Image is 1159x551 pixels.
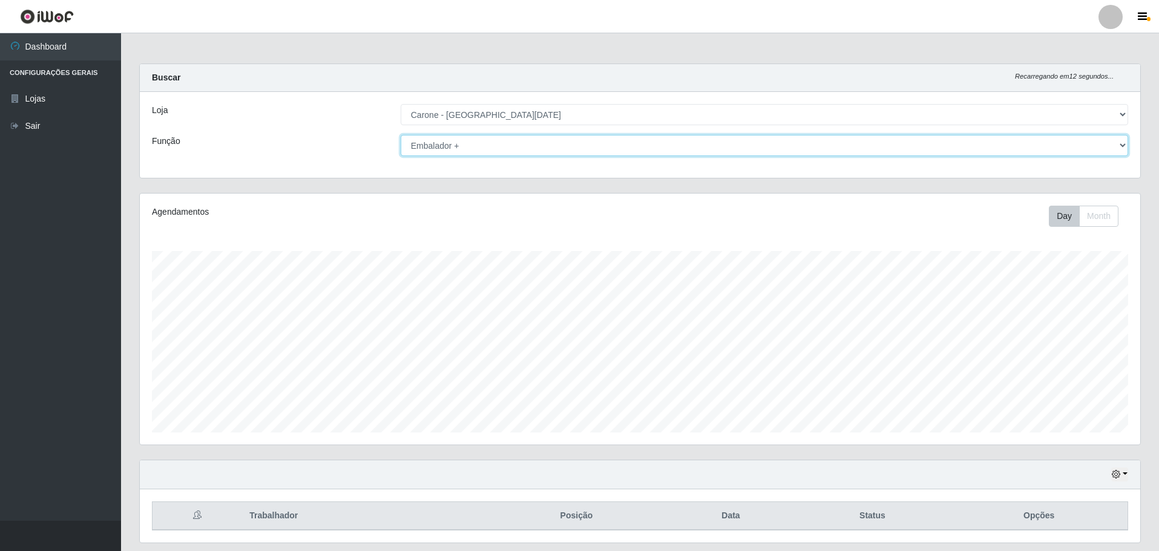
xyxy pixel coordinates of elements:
[152,206,548,218] div: Agendamentos
[1049,206,1128,227] div: Toolbar with button groups
[152,73,180,82] strong: Buscar
[485,502,667,530] th: Posição
[242,502,485,530] th: Trabalhador
[1049,206,1118,227] div: First group
[152,135,180,148] label: Função
[20,9,74,24] img: CoreUI Logo
[1079,206,1118,227] button: Month
[794,502,950,530] th: Status
[152,104,168,117] label: Loja
[1015,73,1114,80] i: Recarregando em 12 segundos...
[950,502,1128,530] th: Opções
[668,502,795,530] th: Data
[1049,206,1080,227] button: Day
